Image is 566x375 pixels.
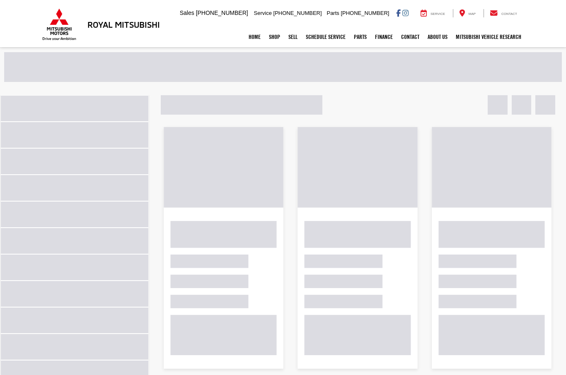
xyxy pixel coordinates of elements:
span: Sales [180,10,194,16]
img: Mitsubishi [41,8,78,41]
a: Sell [284,26,302,47]
a: About Us [423,26,452,47]
a: Instagram: Click to visit our Instagram page [402,10,409,16]
span: [PHONE_NUMBER] [196,10,248,16]
a: Home [244,26,265,47]
span: [PHONE_NUMBER] [341,10,389,16]
span: [PHONE_NUMBER] [273,10,322,16]
a: Contact [397,26,423,47]
span: Parts [327,10,339,16]
h3: Royal Mitsubishi [87,20,160,29]
a: Shop [265,26,284,47]
a: Mitsubishi Vehicle Research [452,26,525,47]
span: Service [254,10,272,16]
a: Schedule Service: Opens in a new tab [302,26,350,47]
a: Map [453,9,482,17]
span: Map [469,12,476,16]
a: Parts: Opens in a new tab [350,26,371,47]
a: Facebook: Click to visit our Facebook page [396,10,401,16]
a: Finance [371,26,397,47]
span: Service [431,12,445,16]
a: Contact [484,9,523,17]
span: Contact [501,12,517,16]
a: Service [414,9,451,17]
